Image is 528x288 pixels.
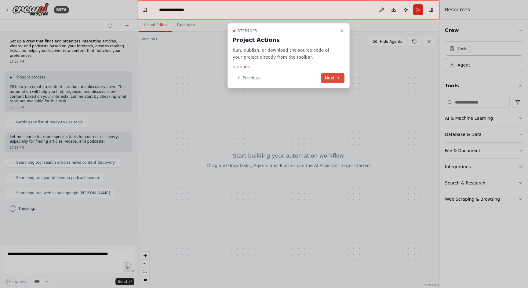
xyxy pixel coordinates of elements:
[233,36,337,44] h3: Project Actions
[233,73,264,83] button: Previous
[238,28,257,33] span: Step 4 of 5
[321,73,344,83] button: Next
[338,27,346,35] button: Close walkthrough
[233,47,337,61] p: Run, publish, or download the source code of your project directly from the toolbar.
[140,5,149,14] button: Hide left sidebar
